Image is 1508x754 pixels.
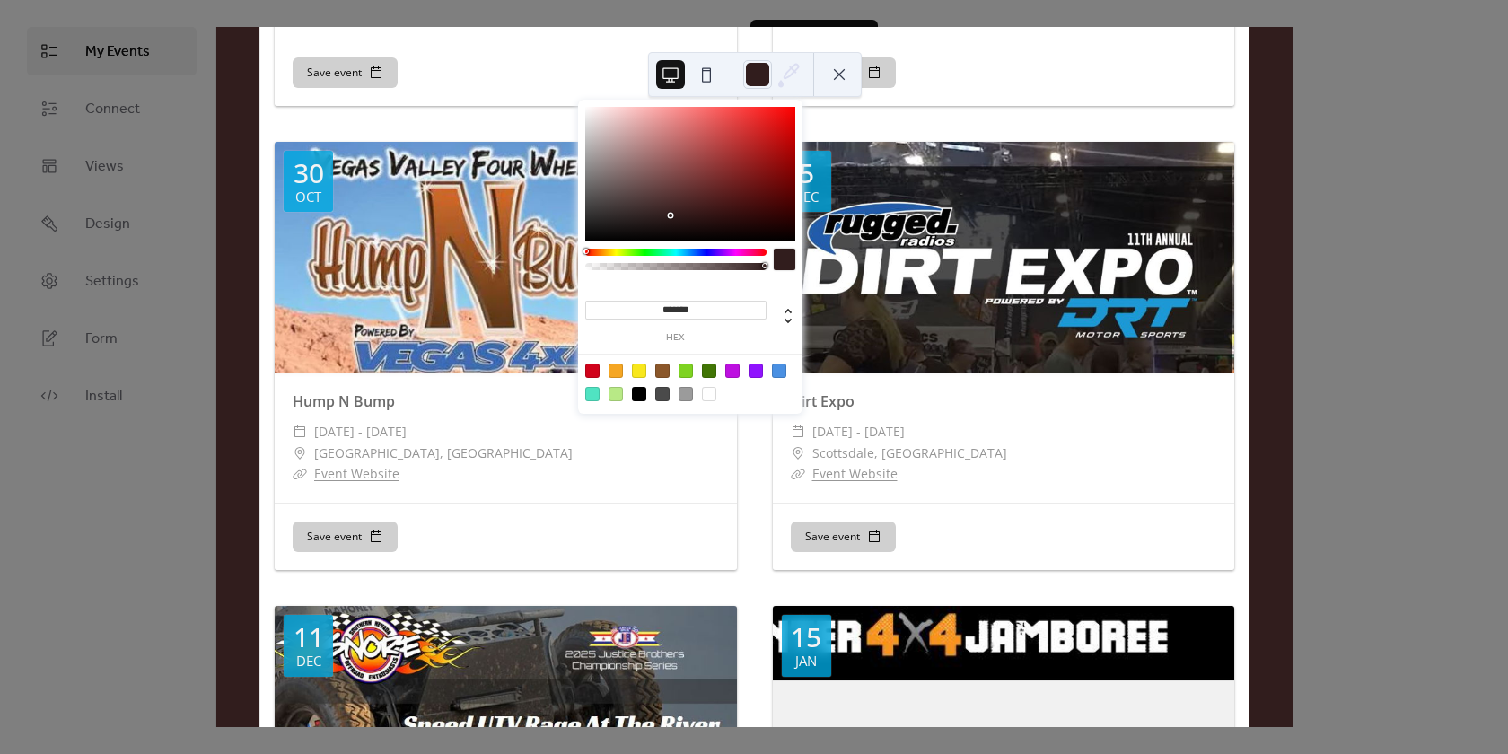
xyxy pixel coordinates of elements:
label: hex [585,333,767,343]
div: #D0021B [585,364,600,378]
span: [GEOGRAPHIC_DATA], [GEOGRAPHIC_DATA] [314,443,573,464]
span: Scottsdale, [GEOGRAPHIC_DATA] [812,443,1007,464]
div: #F8E71C [632,364,646,378]
button: Save event [791,522,896,552]
div: #50E3C2 [585,387,600,401]
a: Dirt Expo [791,391,855,411]
div: #000000 [632,387,646,401]
div: #8B572A [655,364,670,378]
div: Oct [295,190,321,204]
div: 5 [799,160,814,187]
div: #B8E986 [609,387,623,401]
div: 11 [294,624,324,651]
button: Save event [293,57,398,88]
button: Save event [293,522,398,552]
div: #BD10E0 [725,364,740,378]
div: #FFFFFF [702,387,716,401]
div: ​ [293,463,307,485]
div: 15 [791,624,821,651]
span: [DATE] - [DATE] [314,421,407,443]
div: ​ [791,443,805,464]
div: ​ [791,463,805,485]
a: Hump N Bump [293,391,395,411]
div: #F5A623 [609,364,623,378]
div: ​ [791,421,805,443]
div: 30 [294,160,324,187]
div: #4A4A4A [655,387,670,401]
div: Dec [296,654,321,668]
div: #4A90E2 [772,364,786,378]
div: ​ [293,443,307,464]
div: #9B9B9B [679,387,693,401]
a: Event Website [812,465,898,482]
div: Jan [795,654,817,668]
div: Dec [793,190,819,204]
span: [DATE] - [DATE] [812,421,905,443]
div: #417505 [702,364,716,378]
div: #9013FE [749,364,763,378]
a: Event Website [314,465,399,482]
div: ​ [293,421,307,443]
div: #7ED321 [679,364,693,378]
